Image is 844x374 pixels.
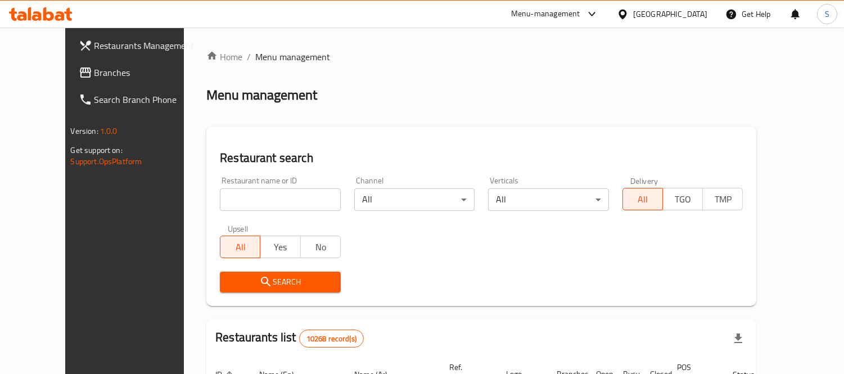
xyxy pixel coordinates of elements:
div: Menu-management [511,7,580,21]
button: All [622,188,663,210]
span: Menu management [255,50,330,64]
span: Get support on: [71,143,123,157]
button: Yes [260,236,300,258]
span: 1.0.0 [100,124,118,138]
span: TGO [667,191,698,208]
button: TMP [702,188,743,210]
span: Search Branch Phone [94,93,197,106]
span: Branches [94,66,197,79]
input: Search for restaurant name or ID.. [220,188,341,211]
a: Branches [70,59,206,86]
span: TMP [707,191,738,208]
span: 10268 record(s) [300,334,363,344]
span: All [628,191,658,208]
button: Search [220,272,341,292]
button: TGO [662,188,703,210]
a: Search Branch Phone [70,86,206,113]
a: Support.OpsPlatform [71,154,142,169]
button: All [220,236,260,258]
button: No [300,236,341,258]
span: Version: [71,124,98,138]
a: Home [206,50,242,64]
li: / [247,50,251,64]
h2: Restaurants list [215,329,364,348]
span: No [305,239,336,255]
label: Delivery [630,177,658,184]
a: Restaurants Management [70,32,206,59]
span: S [825,8,829,20]
h2: Menu management [206,86,317,104]
span: All [225,239,256,255]
label: Upsell [228,224,249,232]
span: Restaurants Management [94,39,197,52]
div: All [488,188,609,211]
span: Yes [265,239,296,255]
div: Export file [725,325,752,352]
div: All [354,188,475,211]
h2: Restaurant search [220,150,743,166]
div: Total records count [299,330,364,348]
span: Search [229,275,332,289]
div: [GEOGRAPHIC_DATA] [633,8,707,20]
nav: breadcrumb [206,50,756,64]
